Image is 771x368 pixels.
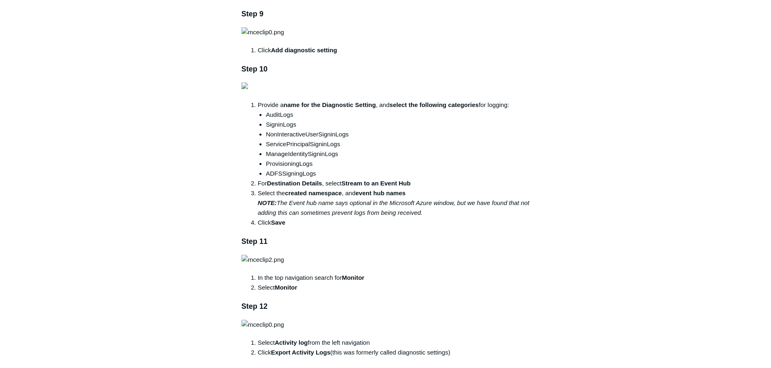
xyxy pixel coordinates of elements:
[241,27,284,37] img: mceclip0.png
[266,149,530,159] li: ManageIdentitySigninLogs
[285,190,342,196] strong: created namespace
[258,178,530,188] li: For , select
[258,283,530,292] li: Select
[342,180,411,187] strong: Stream to an Event Hub
[266,159,530,169] li: ProvisioningLogs
[258,348,530,357] li: Click (this was formerly called diagnostic settings)
[266,129,530,139] li: NonInteractiveUserSigninLogs
[241,63,530,75] h3: Step 10
[258,218,530,227] li: Click
[258,199,277,206] em: NOTE:
[271,219,285,226] strong: Save
[275,284,297,291] strong: Monitor
[284,101,376,108] strong: name for the Diagnostic Setting
[258,188,530,218] li: Select the , and
[275,339,308,346] strong: Activity log
[241,236,530,248] h3: Step 11
[258,273,530,283] li: In the top navigation search for
[258,45,530,55] li: Click
[389,101,478,108] strong: select the following categories
[241,301,530,312] h3: Step 12
[342,274,364,281] strong: Monitor
[241,320,284,330] img: mceclip0.png
[271,47,337,54] strong: Add diagnostic setting
[266,169,530,178] li: ADFSSigningLogs
[266,120,530,129] li: SigninLogs
[258,100,530,178] li: Provide a , and for logging:
[266,139,530,149] li: ServicePrincipalSigninLogs
[241,8,530,20] h3: Step 9
[258,338,530,348] li: Select from the left navigation
[241,83,248,89] img: 41428195818771
[266,110,530,120] li: AuditLogs
[258,199,530,216] em: The Event hub name says optional in the Microsoft Azure window, but we have found that not adding...
[241,255,284,265] img: mceclip2.png
[271,349,330,356] strong: Export Activity Logs
[267,180,322,187] strong: Destination Details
